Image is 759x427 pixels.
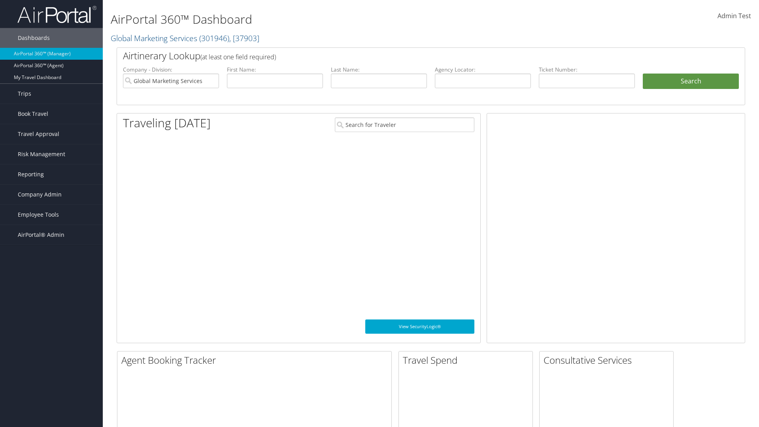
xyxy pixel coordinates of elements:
[643,74,739,89] button: Search
[121,353,391,367] h2: Agent Booking Tracker
[544,353,673,367] h2: Consultative Services
[18,185,62,204] span: Company Admin
[111,33,259,43] a: Global Marketing Services
[18,164,44,184] span: Reporting
[123,49,687,62] h2: Airtinerary Lookup
[227,66,323,74] label: First Name:
[435,66,531,74] label: Agency Locator:
[18,84,31,104] span: Trips
[200,53,276,61] span: (at least one field required)
[18,205,59,225] span: Employee Tools
[403,353,532,367] h2: Travel Spend
[335,117,474,132] input: Search for Traveler
[199,33,229,43] span: ( 301946 )
[18,28,50,48] span: Dashboards
[18,104,48,124] span: Book Travel
[123,66,219,74] label: Company - Division:
[18,124,59,144] span: Travel Approval
[123,115,211,131] h1: Traveling [DATE]
[331,66,427,74] label: Last Name:
[365,319,474,334] a: View SecurityLogic®
[717,11,751,20] span: Admin Test
[229,33,259,43] span: , [ 37903 ]
[111,11,538,28] h1: AirPortal 360™ Dashboard
[18,144,65,164] span: Risk Management
[717,4,751,28] a: Admin Test
[17,5,96,24] img: airportal-logo.png
[18,225,64,245] span: AirPortal® Admin
[539,66,635,74] label: Ticket Number:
